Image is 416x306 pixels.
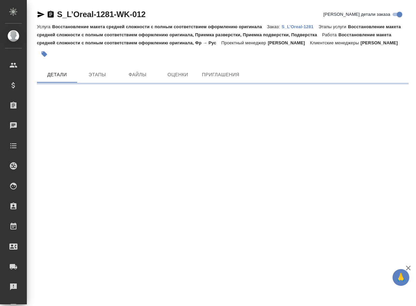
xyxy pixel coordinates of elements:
[47,10,55,18] button: Скопировать ссылку
[395,270,407,285] span: 🙏
[267,24,281,29] p: Заказ:
[268,40,310,45] p: [PERSON_NAME]
[37,24,401,37] p: Восстановление макета средней сложности с полным соответствием оформлению оригинала, Приемка разв...
[318,24,348,29] p: Этапы услуги
[81,71,113,79] span: Этапы
[121,71,154,79] span: Файлы
[202,71,240,79] span: Приглашения
[37,47,52,61] button: Добавить тэг
[281,24,318,29] a: S_L’Oreal-1281
[52,24,267,29] p: Восстановление макета средней сложности с полным соответствием оформлению оригинала
[361,40,403,45] p: [PERSON_NAME]
[37,10,45,18] button: Скопировать ссылку для ЯМессенджера
[393,269,409,286] button: 🙏
[57,10,146,19] a: S_L’Oreal-1281-WK-012
[162,71,194,79] span: Оценки
[323,11,390,18] span: [PERSON_NAME] детали заказа
[37,24,52,29] p: Услуга
[41,71,73,79] span: Детали
[322,32,339,37] p: Работа
[310,40,361,45] p: Клиентские менеджеры
[221,40,268,45] p: Проектный менеджер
